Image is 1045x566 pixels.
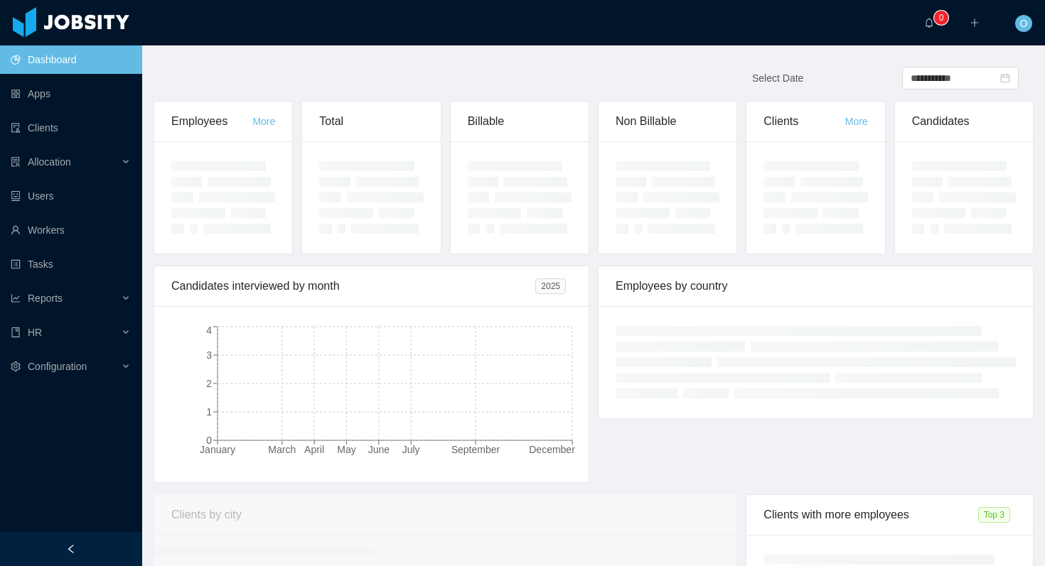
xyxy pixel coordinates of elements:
[206,325,212,336] tspan: 4
[337,444,355,455] tspan: May
[200,444,235,455] tspan: January
[11,216,131,244] a: icon: userWorkers
[206,378,212,389] tspan: 2
[171,266,535,306] div: Candidates interviewed by month
[934,11,948,25] sup: 0
[845,116,868,127] a: More
[912,102,1016,141] div: Candidates
[970,18,980,28] i: icon: plus
[252,116,275,127] a: More
[763,102,845,141] div: Clients
[28,327,42,338] span: HR
[11,80,131,108] a: icon: appstoreApps
[752,72,803,84] span: Select Date
[268,444,296,455] tspan: March
[28,293,63,304] span: Reports
[11,327,21,337] i: icon: book
[1000,73,1010,83] i: icon: calendar
[11,293,21,303] i: icon: line-chart
[28,156,71,168] span: Allocation
[11,361,21,371] i: icon: setting
[171,102,252,141] div: Employees
[924,18,934,28] i: icon: bell
[206,349,212,361] tspan: 3
[319,102,423,141] div: Total
[616,102,719,141] div: Non Billable
[529,444,575,455] tspan: December
[11,182,131,210] a: icon: robotUsers
[451,444,500,455] tspan: September
[206,435,212,446] tspan: 0
[11,45,131,74] a: icon: pie-chartDashboard
[304,444,324,455] tspan: April
[28,361,87,372] span: Configuration
[468,102,572,141] div: Billable
[11,157,21,167] i: icon: solution
[535,278,566,294] span: 2025
[11,250,131,278] a: icon: profileTasks
[616,266,1016,306] div: Employees by country
[368,444,390,455] tspan: June
[1020,15,1028,32] span: O
[402,444,420,455] tspan: July
[206,406,212,418] tspan: 1
[763,495,977,535] div: Clients with more employees
[11,114,131,142] a: icon: auditClients
[978,507,1010,523] span: Top 3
